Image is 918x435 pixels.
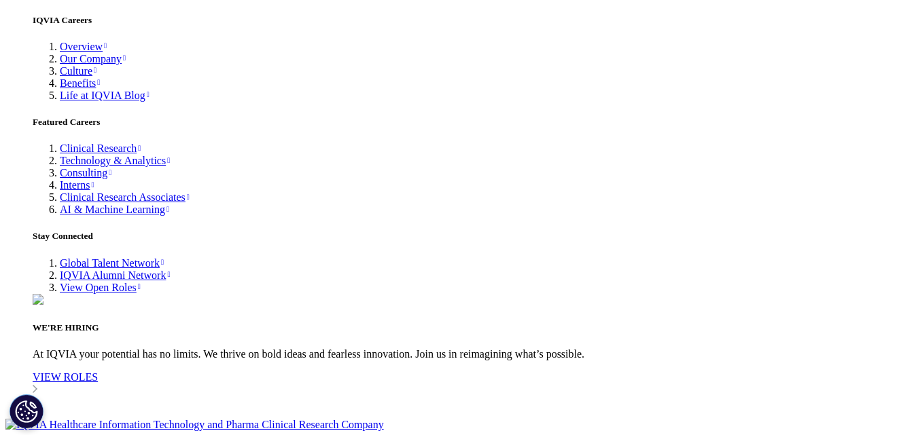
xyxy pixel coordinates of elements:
[60,282,141,293] a: View Open Roles
[60,53,126,64] a: Our Company
[60,41,107,52] a: Overview
[60,179,94,191] a: Interns
[60,204,169,215] a: AI & Machine Learning
[60,143,141,154] a: Clinical Research
[60,90,149,101] a: Life at IQVIA Blog
[33,231,913,242] h5: Stay Connected
[60,167,111,178] a: Consulting
[60,257,164,269] a: Global Talent Network
[5,419,384,431] img: IQVIA Healthcare Information Technology and Pharma Clinical Research Company
[33,117,913,128] h5: Featured Careers
[60,191,190,203] a: Clinical Research Associates
[33,371,913,407] a: VIEW ROLES
[60,77,100,89] a: Benefits
[60,65,96,77] a: Culture
[33,322,913,333] h5: WE'RE HIRING
[10,394,43,428] button: Cookies Settings
[33,294,43,305] img: 2213_cheerful-young-colleagues-using-laptop.jpg
[33,15,913,26] h5: IQVIA Careers
[60,269,171,281] a: IQVIA Alumni Network
[60,155,170,166] a: Technology & Analytics
[33,348,913,360] p: At IQVIA your potential has no limits. We thrive on bold ideas and fearless innovation. Join us i...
